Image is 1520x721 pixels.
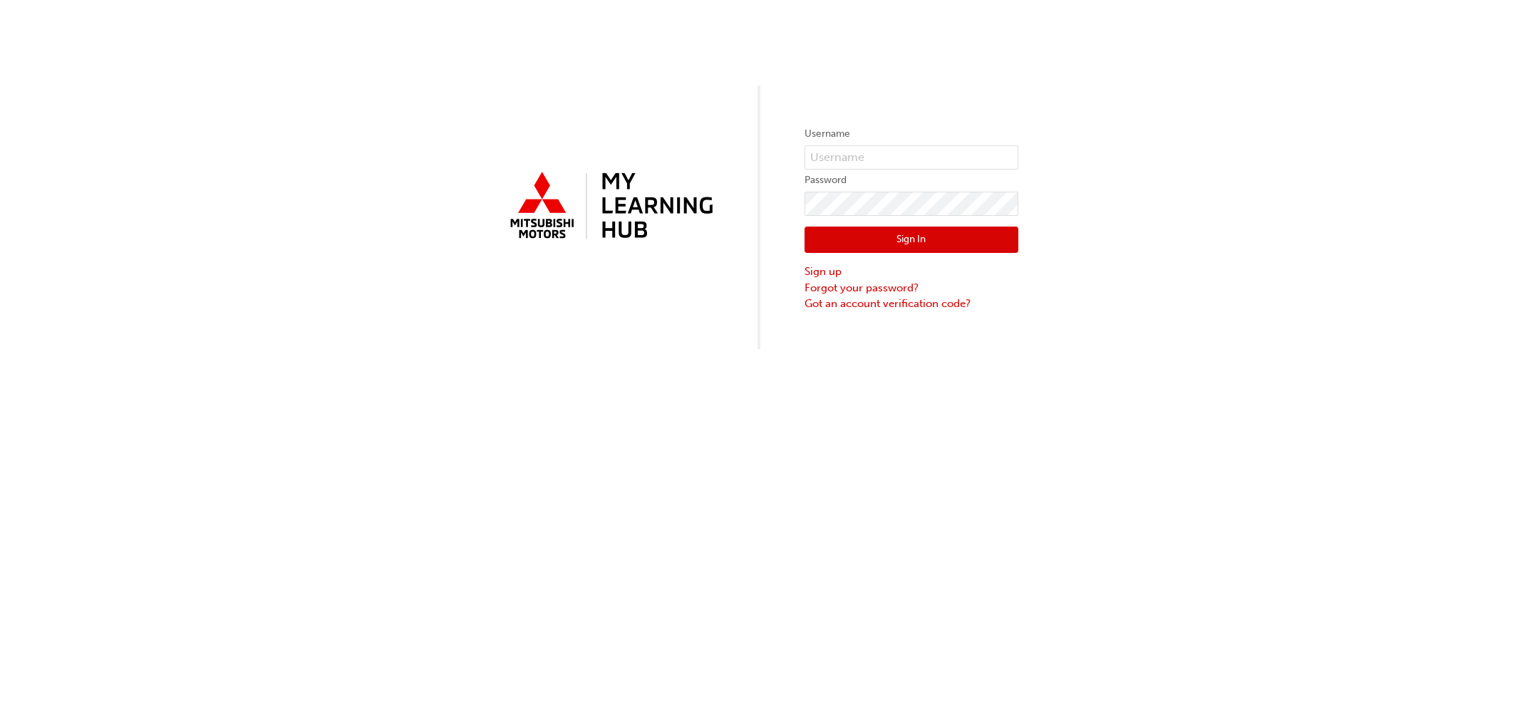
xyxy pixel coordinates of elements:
[805,125,1018,142] label: Username
[805,227,1018,254] button: Sign In
[805,296,1018,312] a: Got an account verification code?
[805,172,1018,189] label: Password
[805,145,1018,170] input: Username
[805,264,1018,280] a: Sign up
[502,166,716,247] img: mmal
[805,280,1018,296] a: Forgot your password?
